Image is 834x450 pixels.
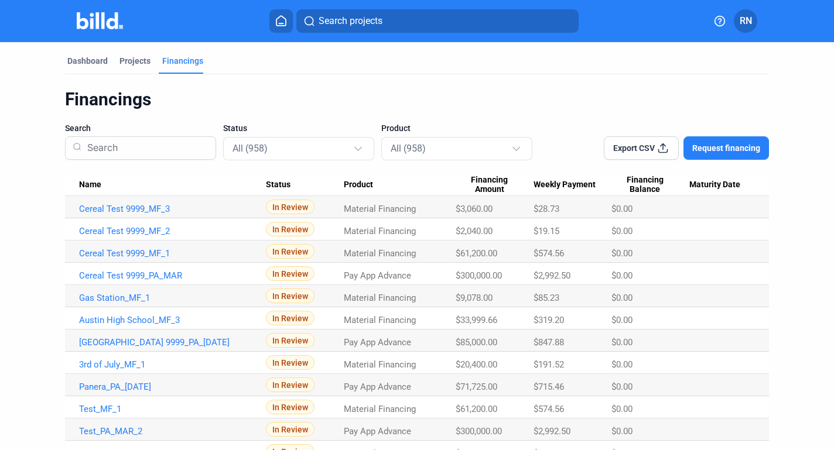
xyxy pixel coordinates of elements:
[266,200,315,214] span: In Review
[79,359,266,370] a: 3rd of July_MF_1
[79,180,101,190] span: Name
[534,226,559,236] span: $19.15
[79,293,266,303] a: Gas Station_MF_1
[456,404,497,414] span: $61,200.00
[611,293,633,303] span: $0.00
[611,315,633,325] span: $0.00
[456,204,493,214] span: $3,060.00
[534,337,564,348] span: $847.88
[689,180,755,190] div: Maturity Date
[534,248,564,259] span: $574.56
[456,226,493,236] span: $2,040.00
[67,55,108,67] div: Dashboard
[266,355,315,370] span: In Review
[534,382,564,392] span: $715.46
[611,226,633,236] span: $0.00
[266,333,315,348] span: In Review
[604,136,679,160] button: Export CSV
[79,180,266,190] div: Name
[79,426,266,437] a: Test_PA_MAR_2
[534,204,559,214] span: $28.73
[344,226,416,236] span: Material Financing
[266,288,315,303] span: In Review
[456,382,497,392] span: $71,725.00
[456,337,497,348] span: $85,000.00
[344,248,416,259] span: Material Financing
[162,55,203,67] div: Financings
[266,266,315,281] span: In Review
[611,426,633,437] span: $0.00
[689,180,740,190] span: Maturity Date
[456,248,497,259] span: $61,200.00
[611,404,633,414] span: $0.00
[65,122,91,134] span: Search
[344,180,456,190] div: Product
[344,404,416,414] span: Material Financing
[344,337,411,348] span: Pay App Advance
[344,293,416,303] span: Material Financing
[611,270,633,281] span: $0.00
[119,55,151,67] div: Projects
[79,248,266,259] a: Cereal Test 9999_MF_1
[344,359,416,370] span: Material Financing
[79,404,266,414] a: Test_MF_1
[344,382,411,392] span: Pay App Advance
[611,175,689,195] div: Financing Balance
[534,315,564,325] span: $319.20
[391,143,426,154] mat-select-trigger: All (958)
[534,180,611,190] div: Weekly Payment
[266,180,344,190] div: Status
[266,377,315,392] span: In Review
[296,9,579,33] button: Search projects
[534,293,559,303] span: $85.23
[613,142,655,154] span: Export CSV
[456,175,523,195] span: Financing Amount
[77,12,123,29] img: Billd Company Logo
[456,175,534,195] div: Financing Amount
[534,180,596,190] span: Weekly Payment
[611,175,679,195] span: Financing Balance
[683,136,769,160] button: Request financing
[692,142,760,154] span: Request financing
[456,359,497,370] span: $20,400.00
[611,359,633,370] span: $0.00
[344,180,373,190] span: Product
[266,311,315,325] span: In Review
[456,426,502,437] span: $300,000.00
[456,270,502,281] span: $300,000.00
[79,315,266,325] a: Austin High School_MF_3
[266,400,315,414] span: In Review
[344,204,416,214] span: Material Financing
[381,122,411,134] span: Product
[734,9,757,33] button: RN
[534,404,564,414] span: $574.56
[740,14,752,28] span: RN
[233,143,268,154] mat-select-trigger: All (958)
[223,122,247,134] span: Status
[611,382,633,392] span: $0.00
[611,337,633,348] span: $0.00
[611,204,633,214] span: $0.00
[79,270,266,281] a: Cereal Test 9999_PA_MAR
[79,337,266,348] a: [GEOGRAPHIC_DATA] 9999_PA_[DATE]
[534,426,570,437] span: $2,992.50
[456,293,493,303] span: $9,078.00
[344,426,411,437] span: Pay App Advance
[344,315,416,325] span: Material Financing
[611,248,633,259] span: $0.00
[266,422,315,437] span: In Review
[65,88,769,111] div: Financings
[344,270,411,281] span: Pay App Advance
[534,359,564,370] span: $191.52
[266,222,315,236] span: In Review
[534,270,570,281] span: $2,992.50
[266,244,315,259] span: In Review
[79,226,266,236] a: Cereal Test 9999_MF_2
[83,133,208,163] input: Search
[456,315,497,325] span: $33,999.66
[266,180,290,190] span: Status
[79,204,266,214] a: Cereal Test 9999_MF_3
[79,382,266,392] a: Panera_PA_[DATE]
[319,14,382,28] span: Search projects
